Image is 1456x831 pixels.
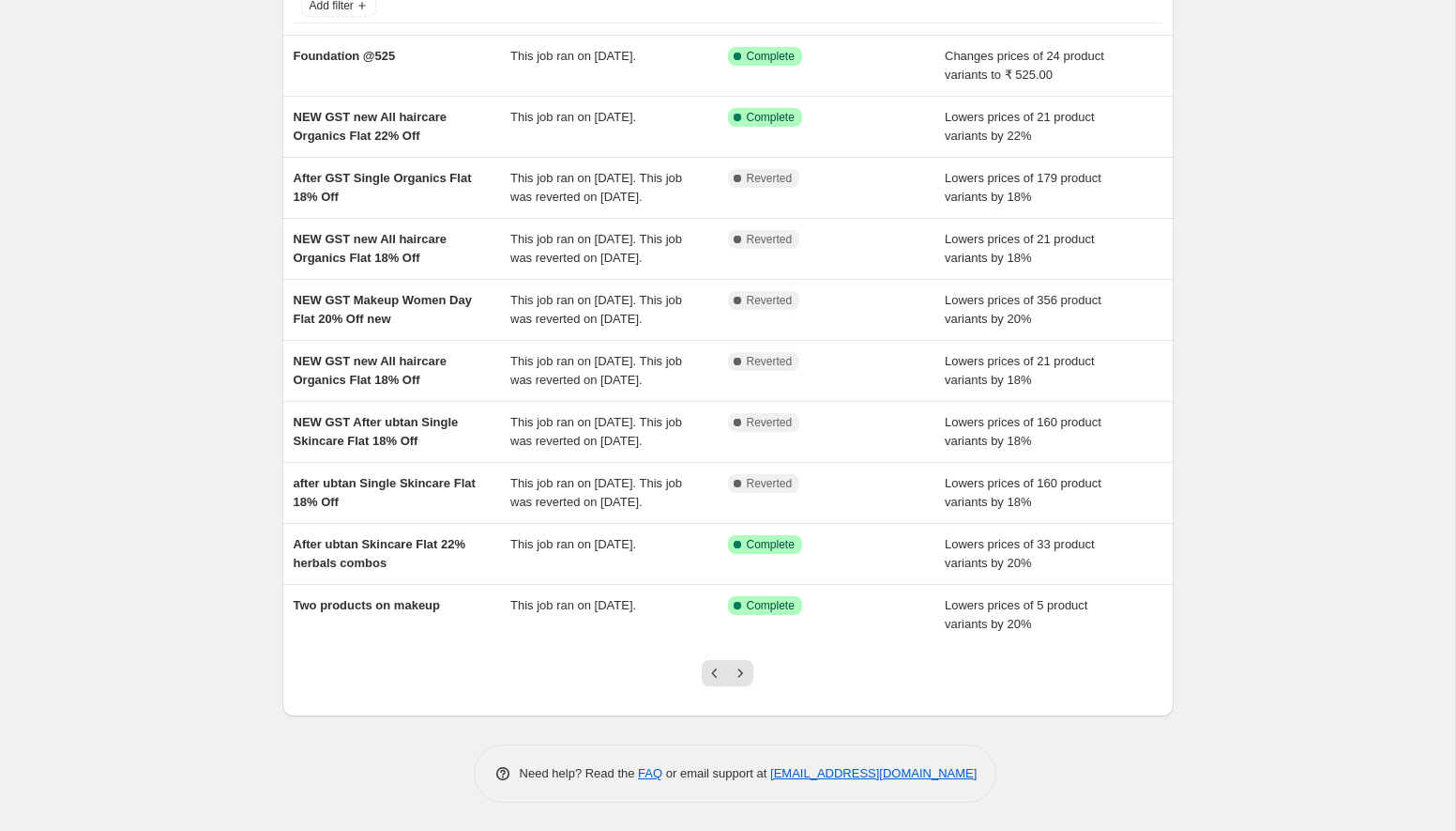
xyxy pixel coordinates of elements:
[294,293,472,326] span: NEW GST Makeup Women Day Flat 20% Off new
[747,598,795,613] span: Complete
[945,354,1095,387] span: Lowers prices of 21 product variants by 18%
[510,232,682,265] span: This job ran on [DATE]. This job was reverted on [DATE].
[638,766,662,780] a: FAQ
[945,476,1101,509] span: Lowers prices of 160 product variants by 18%
[945,598,1087,631] span: Lowers prices of 5 product variants by 20%
[294,476,476,509] span: after ubtan Single Skincare Flat 18% Off
[294,354,447,387] span: NEW GST new All haircare Organics Flat 18% Off
[510,49,636,63] span: This job ran on [DATE].
[945,110,1095,143] span: Lowers prices of 21 product variants by 22%
[294,415,459,448] span: NEW GST After ubtan Single Skincare Flat 18% Off
[702,660,753,686] nav: Pagination
[510,598,636,612] span: This job ran on [DATE].
[727,660,753,686] button: Next
[945,537,1095,570] span: Lowers prices of 33 product variants by 20%
[520,766,639,780] span: Need help? Read the
[294,110,447,143] span: NEW GST new All haircare Organics Flat 22% Off
[945,171,1101,204] span: Lowers prices of 179 product variants by 18%
[747,537,795,552] span: Complete
[510,171,682,204] span: This job ran on [DATE]. This job was reverted on [DATE].
[510,110,636,124] span: This job ran on [DATE].
[510,537,636,551] span: This job ran on [DATE].
[747,476,793,491] span: Reverted
[510,476,682,509] span: This job ran on [DATE]. This job was reverted on [DATE].
[510,415,682,448] span: This job ran on [DATE]. This job was reverted on [DATE].
[747,49,795,64] span: Complete
[747,293,793,308] span: Reverted
[294,232,447,265] span: NEW GST new All haircare Organics Flat 18% Off
[510,293,682,326] span: This job ran on [DATE]. This job was reverted on [DATE].
[770,766,977,780] a: [EMAIL_ADDRESS][DOMAIN_NAME]
[747,354,793,369] span: Reverted
[294,171,472,204] span: After GST Single Organics Flat 18% Off
[945,415,1101,448] span: Lowers prices of 160 product variants by 18%
[747,110,795,125] span: Complete
[294,49,396,63] span: Foundation @525
[702,660,728,686] button: Previous
[747,171,793,186] span: Reverted
[945,232,1095,265] span: Lowers prices of 21 product variants by 18%
[747,232,793,247] span: Reverted
[294,537,466,570] span: After ubtan Skincare Flat 22% herbals combos
[945,49,1104,82] span: Changes prices of 24 product variants to ₹ 525.00
[662,766,770,780] span: or email support at
[747,415,793,430] span: Reverted
[510,354,682,387] span: This job ran on [DATE]. This job was reverted on [DATE].
[294,598,441,612] span: Two products on makeup
[945,293,1101,326] span: Lowers prices of 356 product variants by 20%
